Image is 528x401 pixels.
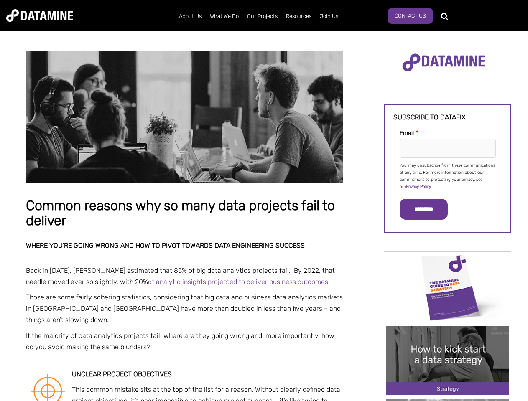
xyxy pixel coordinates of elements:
img: Datamine Logo No Strapline - Purple [397,48,491,77]
a: Resources [282,5,316,27]
img: Datamine [6,9,73,22]
a: Privacy Policy [406,184,431,189]
strong: Unclear project objectives [72,370,172,378]
a: About Us [175,5,206,27]
h1: Common reasons why so many data projects fail to deliver [26,198,343,228]
a: Contact Us [388,8,433,24]
a: of analytic insights projected to deliver business outcomes. [148,278,330,286]
img: Common reasons why so many data projects fail to deliver [26,51,343,183]
img: Data Strategy Cover thumbnail [386,253,509,322]
p: Those are some fairly sobering statistics, considering that big data and business data analytics ... [26,292,343,326]
span: Email [400,129,414,137]
a: What We Do [206,5,243,27]
p: If the majority of data analytics projects fail, where are they going wrong and, more importantly... [26,330,343,353]
a: Join Us [316,5,342,27]
p: You may unsubscribe from these communications at any time. For more information about our commitm... [400,162,496,190]
img: 20241212 How to kick start a data strategy-2 [386,326,509,395]
a: Our Projects [243,5,282,27]
p: Back in [DATE], [PERSON_NAME] estimated that 85% of big data analytics projects fail. By 2022, th... [26,265,343,287]
h2: Where you’re going wrong and how to pivot towards data engineering success [26,242,343,249]
h3: Subscribe to datafix [393,114,502,121]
